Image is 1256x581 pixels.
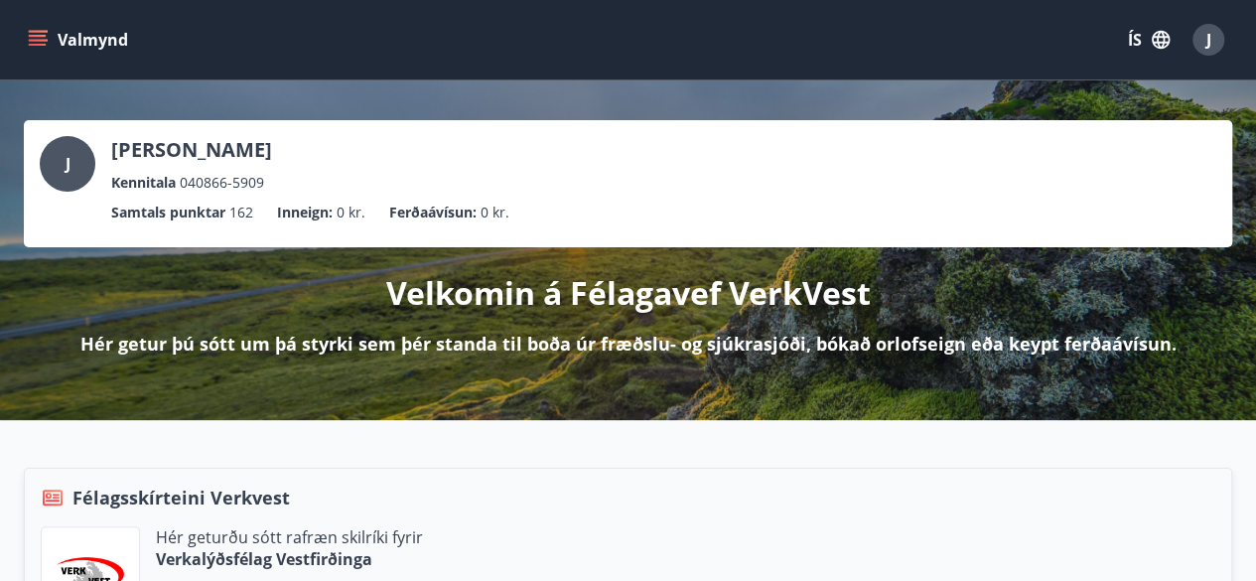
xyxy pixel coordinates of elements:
[1117,22,1181,58] button: ÍS
[481,202,509,223] span: 0 kr.
[111,136,272,164] p: [PERSON_NAME]
[156,548,423,570] p: Verkalýðsfélag Vestfirðinga
[229,202,253,223] span: 162
[1185,16,1232,64] button: J
[1206,29,1211,51] span: J
[180,172,264,194] span: 040866-5909
[72,485,290,510] span: Félagsskírteini Verkvest
[111,172,176,194] p: Kennitala
[337,202,365,223] span: 0 kr.
[156,526,423,548] p: Hér geturðu sótt rafræn skilríki fyrir
[80,331,1177,357] p: Hér getur þú sótt um þá styrki sem þér standa til boða úr fræðslu- og sjúkrasjóði, bókað orlofsei...
[389,202,477,223] p: Ferðaávísun :
[386,271,871,315] p: Velkomin á Félagavef VerkVest
[277,202,333,223] p: Inneign :
[24,22,136,58] button: menu
[111,202,225,223] p: Samtals punktar
[66,153,70,175] span: J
